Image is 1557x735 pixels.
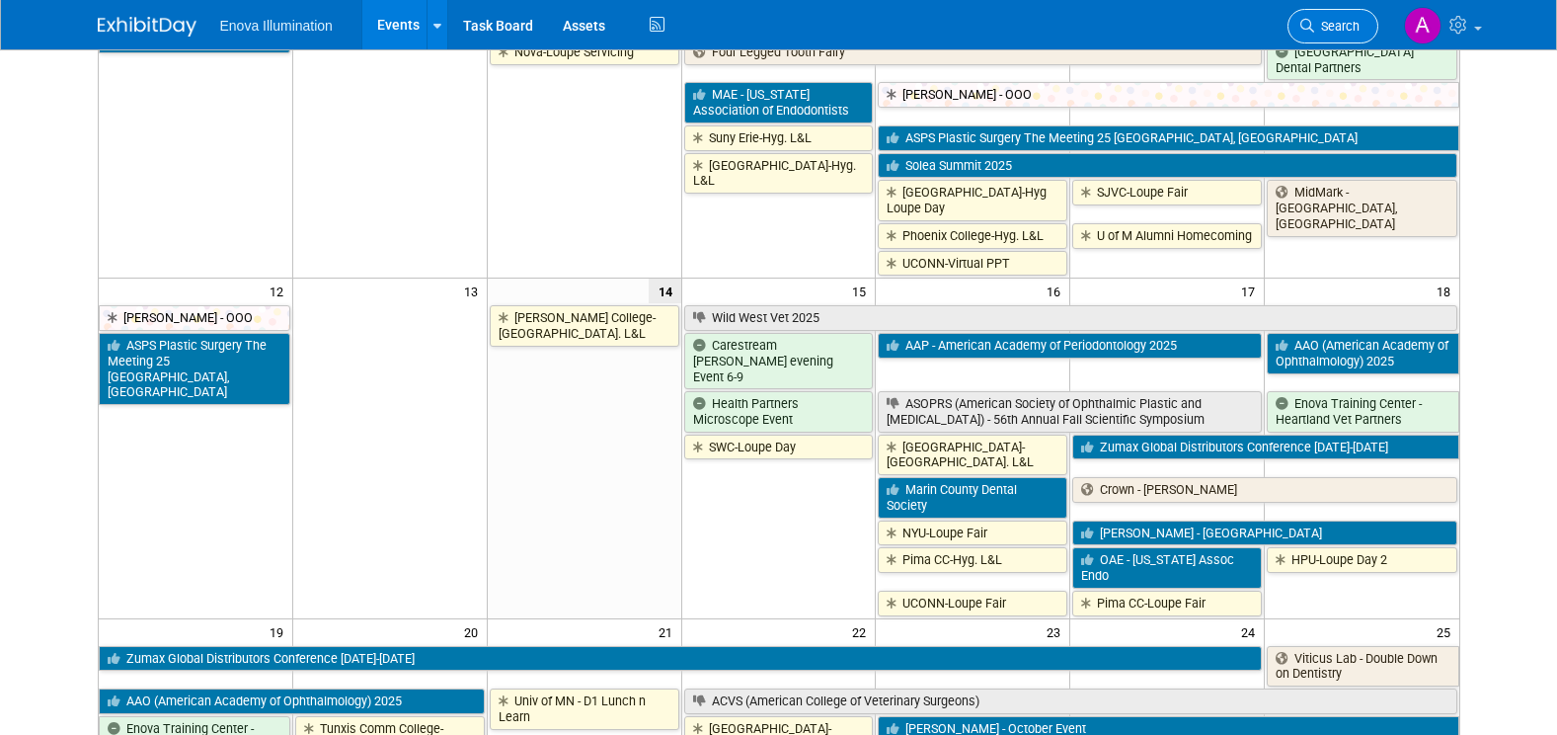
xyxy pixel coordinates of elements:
[220,18,333,34] span: Enova Illumination
[1072,435,1458,460] a: Zumax Global Distributors Conference [DATE]-[DATE]
[1267,547,1456,573] a: HPU-Loupe Day 2
[1267,646,1458,687] a: Viticus Lab - Double Down on Dentistry
[1072,223,1262,249] a: U of M Alumni Homecoming
[490,40,679,65] a: Nova-Loupe Servicing
[684,689,1457,714] a: ACVS (American College of Veterinary Surgeons)
[1072,547,1262,588] a: OAE - [US_STATE] Assoc Endo
[878,223,1067,249] a: Phoenix College-Hyg. L&L
[684,153,874,194] a: [GEOGRAPHIC_DATA]-Hyg. L&L
[684,391,874,432] a: Health Partners Microscope Event
[850,619,875,644] span: 22
[850,279,875,303] span: 15
[649,279,681,303] span: 14
[684,125,874,151] a: Suny Erie-Hyg. L&L
[1435,279,1459,303] span: 18
[878,435,1067,475] a: [GEOGRAPHIC_DATA]-[GEOGRAPHIC_DATA]. L&L
[99,646,1263,672] a: Zumax Global Distributors Conference [DATE]-[DATE]
[1404,7,1441,44] img: Andrea Miller
[684,435,874,460] a: SWC-Loupe Day
[1045,619,1069,644] span: 23
[878,547,1067,573] a: Pima CC-Hyg. L&L
[1239,279,1264,303] span: 17
[1072,521,1456,546] a: [PERSON_NAME] - [GEOGRAPHIC_DATA]
[878,591,1067,616] a: UCONN-Loupe Fair
[1267,40,1456,80] a: [GEOGRAPHIC_DATA] Dental Partners
[1314,19,1360,34] span: Search
[490,305,679,346] a: [PERSON_NAME] College-[GEOGRAPHIC_DATA]. L&L
[878,180,1067,220] a: [GEOGRAPHIC_DATA]-Hyg Loupe Day
[462,619,487,644] span: 20
[878,391,1262,432] a: ASOPRS (American Society of Ophthalmic Plastic and [MEDICAL_DATA]) - 56th Annual Fall Scientific ...
[878,125,1458,151] a: ASPS Plastic Surgery The Meeting 25 [GEOGRAPHIC_DATA], [GEOGRAPHIC_DATA]
[878,251,1067,277] a: UCONN-Virtual PPT
[1072,180,1262,205] a: SJVC-Loupe Fair
[98,17,196,37] img: ExhibitDay
[878,153,1456,179] a: Solea Summit 2025
[1267,333,1458,373] a: AAO (American Academy of Ophthalmology) 2025
[684,333,874,389] a: Carestream [PERSON_NAME] evening Event 6-9
[268,279,292,303] span: 12
[490,689,679,729] a: Univ of MN - D1 Lunch n Learn
[1239,619,1264,644] span: 24
[268,619,292,644] span: 19
[684,40,1263,65] a: Four Legged Tooth Fairy
[684,305,1457,331] a: Wild West Vet 2025
[99,305,290,331] a: [PERSON_NAME] - OOO
[99,689,485,714] a: AAO (American Academy of Ophthalmology) 2025
[878,333,1262,359] a: AAP - American Academy of Periodontology 2025
[1072,591,1262,616] a: Pima CC-Loupe Fair
[684,82,874,122] a: MAE - [US_STATE] Association of Endodontists
[878,82,1458,108] a: [PERSON_NAME] - OOO
[462,279,487,303] span: 13
[878,477,1067,518] a: Marin County Dental Society
[657,619,681,644] span: 21
[1435,619,1459,644] span: 25
[99,333,290,405] a: ASPS Plastic Surgery The Meeting 25 [GEOGRAPHIC_DATA], [GEOGRAPHIC_DATA]
[1267,180,1456,236] a: MidMark - [GEOGRAPHIC_DATA], [GEOGRAPHIC_DATA]
[1045,279,1069,303] span: 16
[1072,477,1456,503] a: Crown - [PERSON_NAME]
[878,521,1067,546] a: NYU-Loupe Fair
[1267,391,1458,432] a: Enova Training Center - Heartland Vet Partners
[1287,9,1378,43] a: Search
